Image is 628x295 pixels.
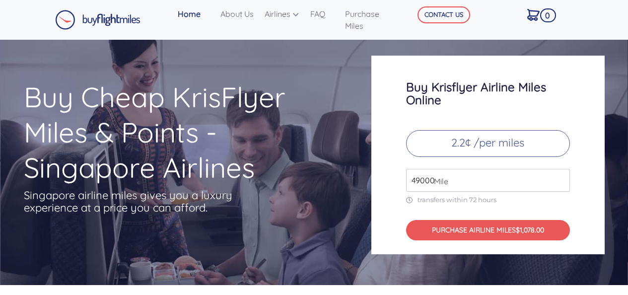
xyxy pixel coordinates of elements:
[306,4,341,24] a: FAQ
[406,220,570,240] button: PURCHASE AIRLINE MILES$1,078.00
[55,7,140,32] a: Buy Flight Miles Logo
[24,79,333,185] h1: Buy Cheap KrisFlyer Miles & Points - Singapore Airlines
[418,6,470,23] button: CONTACT US
[429,175,448,187] span: Mile
[516,225,544,234] span: $1,078.00
[523,4,554,25] a: 0
[527,9,540,21] img: Cart
[341,4,403,36] a: Purchase Miles
[174,4,216,24] a: Home
[261,4,306,24] a: Airlines
[406,130,570,157] p: 2.2¢ /per miles
[24,189,247,214] p: Singapore airline miles gives you a luxury experience at a price you can afford.
[406,80,570,106] h3: Buy Krisflyer Airline Miles Online
[216,4,261,24] a: About Us
[406,196,570,204] p: transfers within 72 hours
[55,10,140,30] img: Buy Flight Miles Logo
[540,8,556,22] span: 0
